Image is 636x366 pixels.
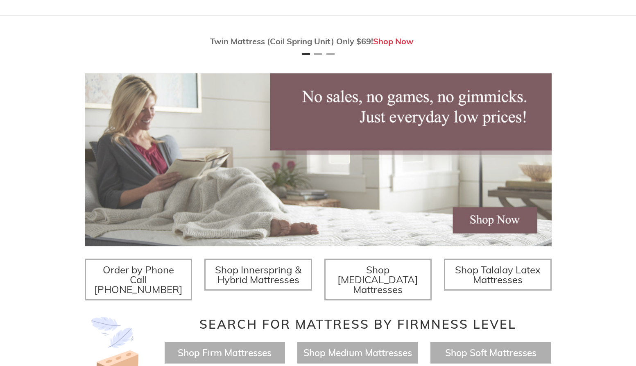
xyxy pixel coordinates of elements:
[94,264,183,296] span: Order by Phone Call [PHONE_NUMBER]
[455,264,541,286] span: Shop Talalay Latex Mattresses
[199,316,516,332] span: Search for Mattress by Firmness Level
[85,259,192,300] a: Order by Phone Call [PHONE_NUMBER]
[215,264,301,286] span: Shop Innerspring & Hybrid Mattresses
[337,264,418,296] span: Shop [MEDICAL_DATA] Mattresses
[373,36,414,46] a: Shop Now
[204,259,312,291] a: Shop Innerspring & Hybrid Mattresses
[314,53,322,55] button: Page 2
[302,53,310,55] button: Page 1
[326,53,335,55] button: Page 3
[445,347,536,359] a: Shop Soft Mattresses
[444,259,552,291] a: Shop Talalay Latex Mattresses
[178,347,272,359] a: Shop Firm Mattresses
[210,36,373,46] span: Twin Mattress (Coil Spring Unit) Only $69!
[324,259,432,300] a: Shop [MEDICAL_DATA] Mattresses
[303,347,412,359] a: Shop Medium Mattresses
[85,73,552,246] img: herobannermay2022-1652879215306_1200x.jpg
